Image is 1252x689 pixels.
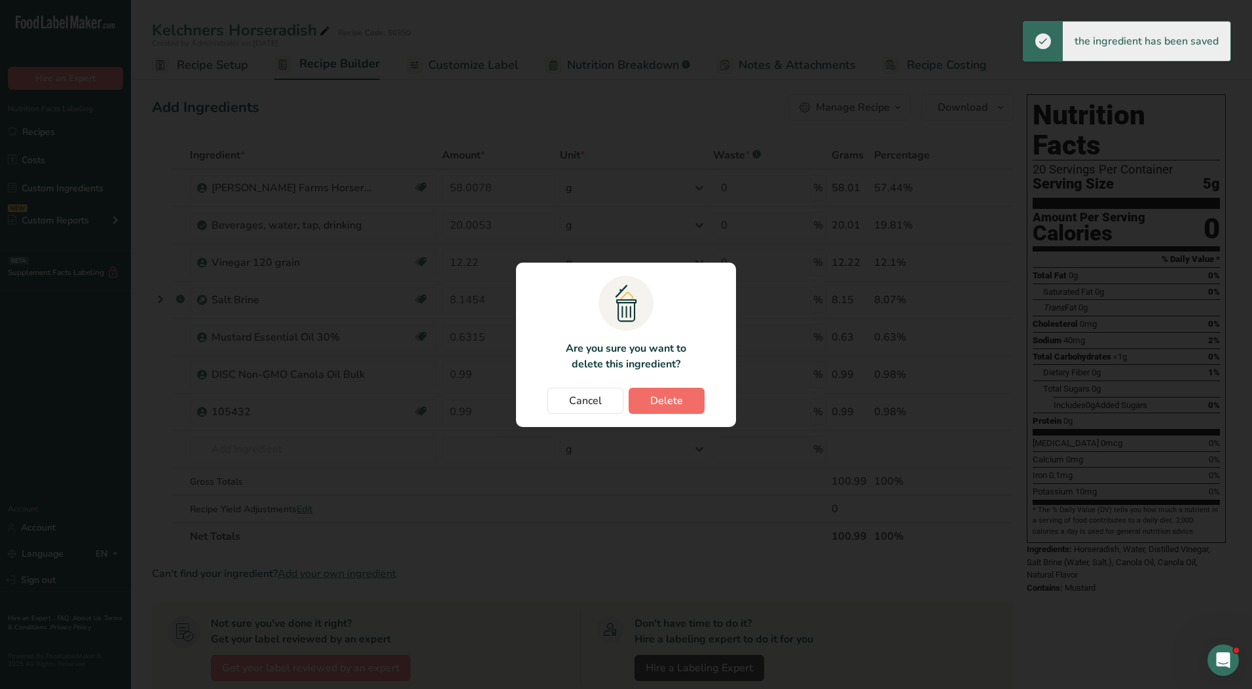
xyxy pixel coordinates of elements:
[1207,644,1239,676] iframe: Intercom live chat
[650,393,683,409] span: Delete
[558,341,693,372] p: Are you sure you want to delete this ingredient?
[547,388,623,414] button: Cancel
[1063,22,1230,61] div: the ingredient has been saved
[629,388,705,414] button: Delete
[569,393,602,409] span: Cancel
